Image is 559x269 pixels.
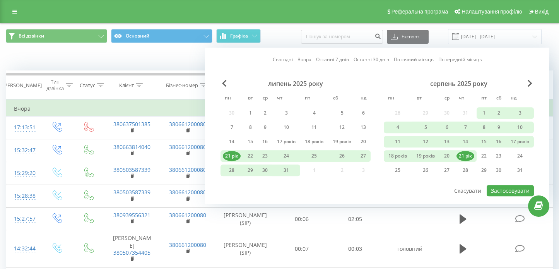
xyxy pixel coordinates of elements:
[385,93,397,105] abbr: понеділок
[14,105,31,112] font: Вчора
[225,152,238,159] font: 21 рік
[535,9,549,15] font: Вихід
[496,138,501,145] font: 16
[285,110,288,116] font: 3
[248,167,253,173] font: 29
[412,136,439,147] div: 12 серпня 2025 року.
[333,94,338,101] font: сб
[497,124,500,130] font: 9
[169,211,206,219] a: 380661200080
[311,152,317,159] font: 25
[361,138,366,145] font: 20
[14,123,36,131] font: 17:13:51
[439,164,454,176] div: 27 серпня 2025 р.
[305,94,310,101] font: пт
[166,82,198,89] font: Бізнес-номер
[487,185,534,196] button: Застосовувати
[300,107,328,119] div: Пт 4 липня 2025 р.
[506,122,534,133] div: 10 серпня 2025 року.
[341,110,344,116] font: 5
[14,215,36,222] font: 15:27:57
[111,29,212,43] button: Основний
[395,138,400,145] font: 11
[221,150,243,162] div: Пн 21 липня 2025 р.
[311,124,317,130] font: 11
[354,56,389,63] font: Останні 30 днів
[169,120,206,128] a: 380661200080
[496,167,501,173] font: 30
[477,122,491,133] div: Пт 8 серпня 2025 р.
[272,136,300,147] div: чт 17 липня 2025 р.
[491,187,530,194] font: Застосовувати
[506,164,534,176] div: 31 серпня 2025 року.
[439,136,454,147] div: 13 серпня 2025 р.
[446,124,448,130] font: 6
[478,93,490,105] abbr: п'ятниця
[258,136,272,147] div: 16 липня 2025 р.
[450,185,485,196] button: Скасувати
[328,136,356,147] div: Сб 19 липня 2025 р.
[19,33,44,39] font: Всі дзвінки
[248,94,253,101] font: вт
[481,94,487,101] font: пт
[493,93,504,105] abbr: субота
[249,110,252,116] font: 1
[272,164,300,176] div: 31 липня 2025 р.
[462,9,522,15] font: Налаштування профілю
[423,138,428,145] font: 12
[384,164,412,176] div: Пн 25 серпня 2025 р.
[477,107,491,119] div: Пт 1 серпня 2025 р.
[481,152,487,159] font: 22
[297,56,311,63] font: Вчора
[441,93,453,105] abbr: середа
[491,107,506,119] div: з 2 серпня 2025 року.
[169,166,206,173] a: 380661200080
[113,143,150,151] font: 380663814040
[80,82,95,89] font: Статус
[221,122,243,133] div: Пн 7 липня 2025 р.
[330,93,341,105] abbr: субота
[300,136,328,147] div: Пт 18 липня 2025 р.
[511,138,529,145] font: 17 років
[391,9,448,15] font: Реферальна програма
[348,215,362,223] font: 02:05
[113,188,150,196] font: 380503587339
[423,167,428,173] font: 26
[444,152,450,159] font: 20
[508,93,519,105] abbr: неділя
[339,124,345,130] font: 12
[356,122,371,133] div: та 13 липня 2025 року.
[225,94,231,101] font: пн
[262,167,268,173] font: 30
[463,138,468,145] font: 14
[397,124,399,130] font: 4
[348,245,362,252] font: 00:03
[362,110,365,116] font: 6
[169,188,206,196] font: 380661200080
[477,164,491,176] div: Пт 29 серп 2025 р.
[295,245,309,252] font: 00:07
[119,82,134,89] font: Клієнт
[328,107,356,119] div: сб 5 липня 2025 р.
[113,120,150,128] a: 380637501385
[417,94,422,101] font: вт
[481,167,487,173] font: 29
[454,150,477,162] div: чт 21 серп 2025 р.
[491,136,506,147] div: Сб 16 вер 2025 р.
[496,94,501,101] font: сб
[258,122,272,133] div: 9 липня 2025 р.
[224,211,267,226] font: [PERSON_NAME] (SIP)
[221,164,243,176] div: Пн 28 липня 2025 р.
[357,93,369,105] abbr: неділя
[258,150,272,162] div: 23 липня 2025 р.
[277,94,282,101] font: чт
[528,80,532,87] span: Наступний місяць
[274,93,285,105] abbr: четвер
[464,124,467,130] font: 7
[268,79,323,88] font: липень 2025 року
[249,124,252,130] font: 8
